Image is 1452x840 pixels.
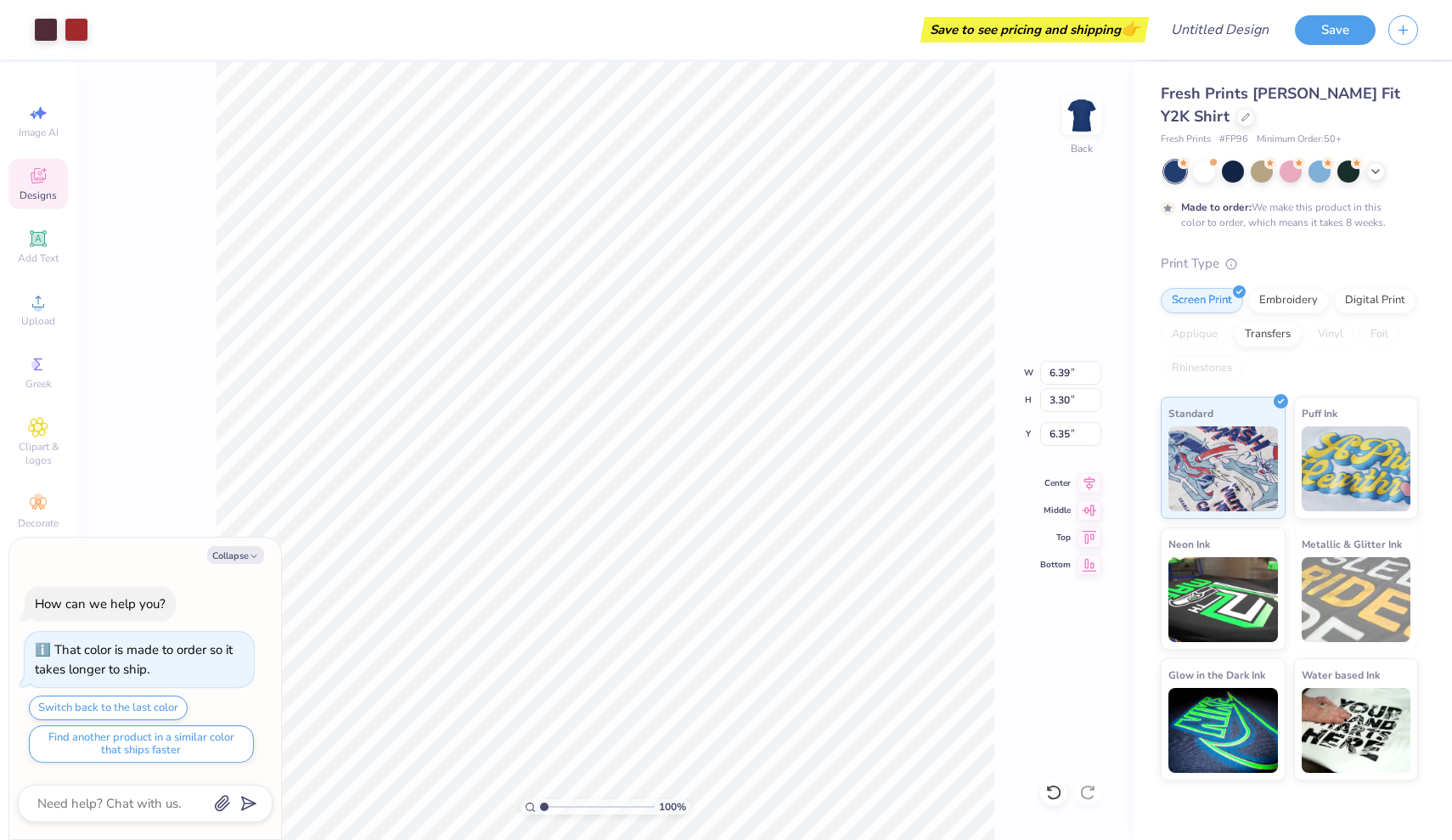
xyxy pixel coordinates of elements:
div: Digital Print [1334,288,1416,313]
span: Glow in the Dark Ink [1168,666,1265,684]
div: Print Type [1161,254,1418,273]
span: Fresh Prints [1161,132,1211,147]
span: Add Text [18,251,59,265]
span: 👉 [1121,19,1140,39]
button: Save [1295,15,1376,45]
div: Applique [1161,322,1229,347]
span: Middle [1040,505,1071,516]
span: Greek [25,377,52,391]
input: Untitled Design [1157,13,1282,47]
div: Rhinestones [1161,356,1243,381]
img: Water based Ink [1302,688,1411,773]
span: Top [1040,532,1071,544]
span: Puff Ink [1302,404,1337,422]
button: Switch back to the last color [29,696,188,720]
div: Save to see pricing and shipping [925,17,1145,42]
div: Foil [1359,322,1399,347]
button: Find another product in a similar color that ships faster [29,725,254,763]
img: Metallic & Glitter Ink [1302,557,1411,642]
div: Vinyl [1307,322,1354,347]
span: # FP96 [1219,132,1248,147]
img: Back [1065,99,1099,132]
span: 100 % [659,799,686,815]
div: Screen Print [1161,288,1243,313]
span: Standard [1168,404,1213,422]
strong: Made to order: [1181,200,1252,214]
span: Bottom [1040,559,1071,571]
img: Neon Ink [1168,557,1278,642]
span: Image AI [19,126,59,139]
div: That color is made to order so it takes longer to ship. [35,641,233,678]
div: Back [1071,141,1093,156]
img: Puff Ink [1302,426,1411,511]
span: Clipart & logos [8,440,68,467]
button: Collapse [207,546,264,564]
img: Glow in the Dark Ink [1168,688,1278,773]
span: Metallic & Glitter Ink [1302,535,1402,553]
div: We make this product in this color to order, which means it takes 8 weeks. [1181,200,1390,230]
span: Designs [20,189,57,202]
span: Fresh Prints [PERSON_NAME] Fit Y2K Shirt [1161,83,1400,127]
span: Neon Ink [1168,535,1210,553]
span: Center [1040,477,1071,489]
img: Standard [1168,426,1278,511]
div: Embroidery [1248,288,1329,313]
span: Upload [21,314,55,328]
div: Transfers [1234,322,1302,347]
span: Water based Ink [1302,666,1380,684]
span: Decorate [18,516,59,530]
span: Minimum Order: 50 + [1257,132,1342,147]
div: How can we help you? [35,595,166,612]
